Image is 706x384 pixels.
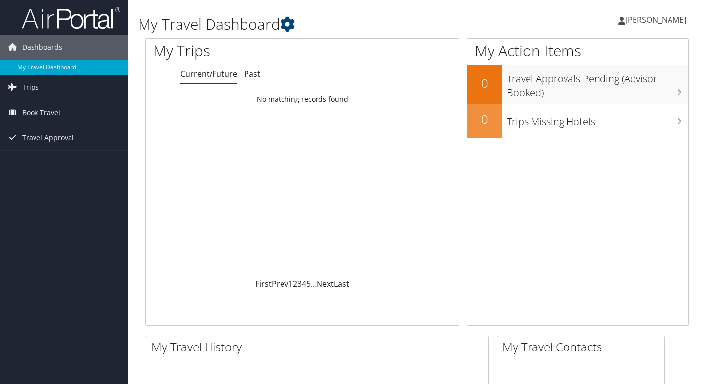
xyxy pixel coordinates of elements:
h2: 0 [467,111,502,128]
span: [PERSON_NAME] [625,14,686,25]
h2: My Travel Contacts [502,339,664,355]
a: Current/Future [180,68,237,79]
h1: My Travel Dashboard [138,14,510,35]
a: Prev [272,278,288,289]
span: … [311,278,317,289]
h1: My Action Items [467,40,688,61]
a: 3 [297,278,302,289]
h3: Travel Approvals Pending (Advisor Booked) [507,67,688,100]
h2: 0 [467,75,502,92]
td: No matching records found [146,90,459,108]
h2: My Travel History [151,339,488,355]
a: 4 [302,278,306,289]
a: 0Travel Approvals Pending (Advisor Booked) [467,65,688,103]
a: 1 [288,278,293,289]
a: [PERSON_NAME] [618,5,696,35]
a: First [255,278,272,289]
a: Next [317,278,334,289]
img: airportal-logo.png [22,6,120,30]
h3: Trips Missing Hotels [507,110,688,129]
span: Book Travel [22,100,60,125]
h1: My Trips [153,40,321,61]
a: 2 [293,278,297,289]
a: 5 [306,278,311,289]
span: Trips [22,75,39,100]
a: Last [334,278,349,289]
span: Travel Approval [22,125,74,150]
span: Dashboards [22,35,62,60]
a: 0Trips Missing Hotels [467,104,688,138]
a: Past [244,68,260,79]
